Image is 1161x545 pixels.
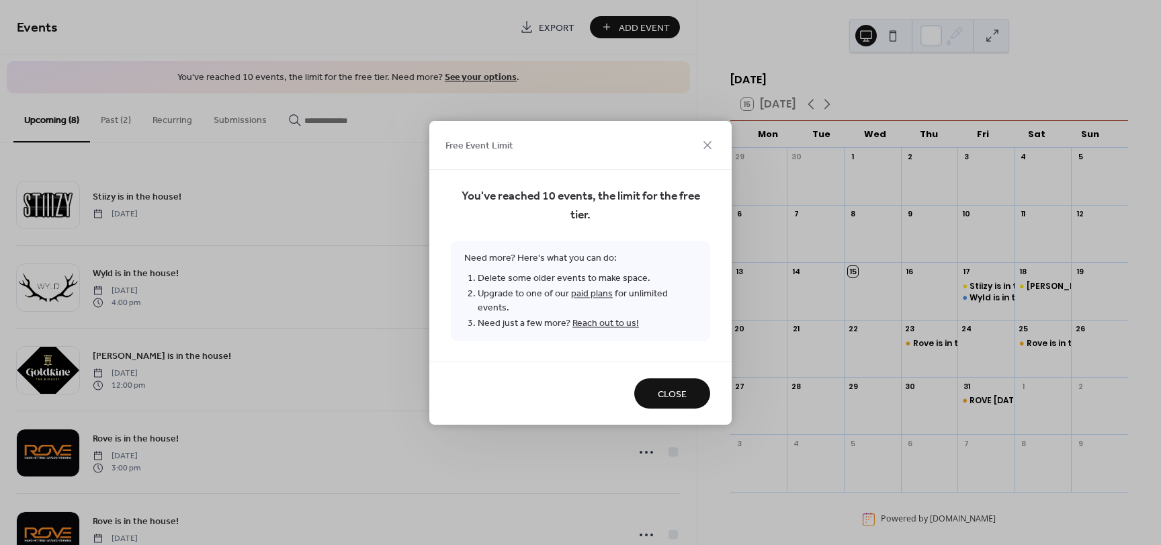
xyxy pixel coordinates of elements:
[572,314,639,332] a: Reach out to us!
[478,315,697,331] li: Need just a few more?
[451,241,710,341] span: Need more? Here's what you can do:
[451,187,710,224] span: You've reached 10 events, the limit for the free tier.
[634,378,710,409] button: Close
[478,270,697,286] li: Delete some older events to make space.
[658,387,687,401] span: Close
[571,284,613,302] a: paid plans
[445,139,513,153] span: Free Event Limit
[478,286,697,315] li: Upgrade to one of our for unlimited events.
